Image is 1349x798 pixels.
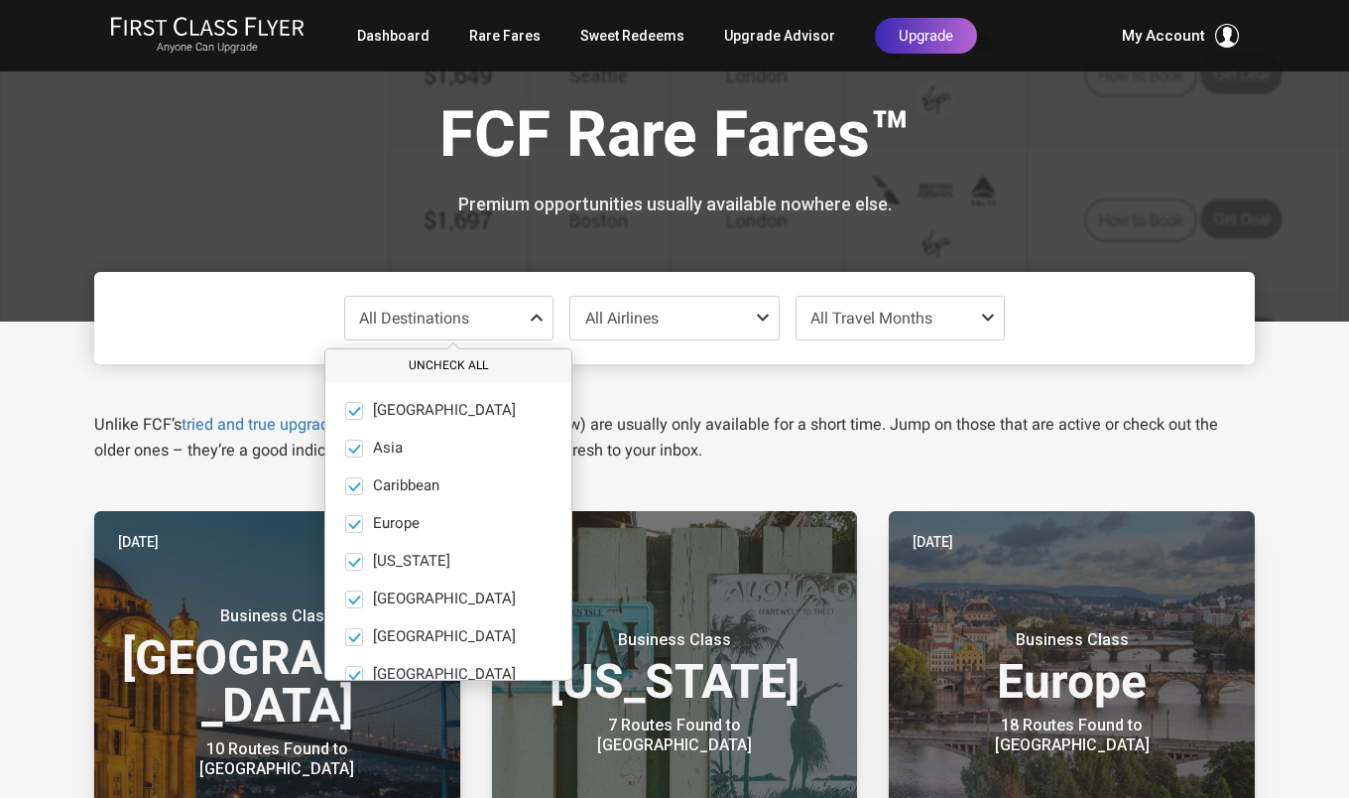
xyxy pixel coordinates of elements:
span: Europe [373,515,420,533]
span: [GEOGRAPHIC_DATA] [373,402,516,420]
span: Caribbean [373,477,439,495]
span: All Airlines [585,309,659,328]
div: 7 Routes Found to [GEOGRAPHIC_DATA] [551,716,798,755]
div: 18 Routes Found to [GEOGRAPHIC_DATA] [948,716,1196,755]
span: Asia [373,440,403,458]
time: [DATE] [913,531,953,553]
a: First Class FlyerAnyone Can Upgrade [110,16,305,56]
h3: Premium opportunities usually available nowhere else. [109,195,1240,214]
span: [GEOGRAPHIC_DATA] [373,591,516,608]
span: [GEOGRAPHIC_DATA] [373,628,516,646]
a: Upgrade Advisor [724,18,835,54]
div: 10 Routes Found to [GEOGRAPHIC_DATA] [153,739,401,779]
a: Dashboard [357,18,429,54]
button: Uncheck All [325,349,571,382]
time: [DATE] [118,531,159,553]
small: Business Class [551,630,798,650]
a: Rare Fares [469,18,541,54]
h3: [GEOGRAPHIC_DATA] [118,606,436,730]
button: My Account [1122,24,1239,48]
span: All Destinations [359,309,469,328]
h3: [US_STATE] [516,630,834,706]
small: Business Class [948,630,1196,650]
small: Anyone Can Upgrade [110,41,305,55]
span: All Travel Months [810,309,932,328]
span: My Account [1122,24,1205,48]
p: Unlike FCF’s , our Daily Alerts (below) are usually only available for a short time. Jump on thos... [94,412,1255,464]
span: [US_STATE] [373,553,450,571]
small: Business Class [153,606,401,626]
span: [GEOGRAPHIC_DATA] [373,666,516,684]
h1: FCF Rare Fares™ [109,100,1240,177]
a: Upgrade [875,18,977,54]
h3: Europe [913,630,1231,706]
a: tried and true upgrade strategies [182,415,413,434]
a: Sweet Redeems [580,18,684,54]
img: First Class Flyer [110,16,305,37]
